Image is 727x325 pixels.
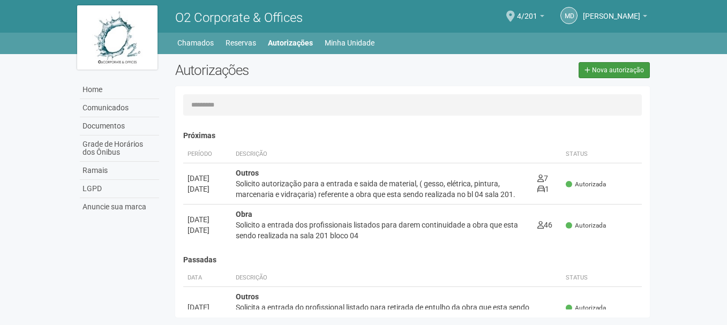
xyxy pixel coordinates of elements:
a: Reservas [226,35,256,50]
span: 7 [537,174,548,183]
div: [DATE] [188,214,227,225]
a: Nova autorização [579,62,650,78]
strong: Outros [236,292,259,301]
div: Solicito a entrada dos profissionais listados para darem continuidade a obra que esta sendo reali... [236,220,529,241]
div: Solicito autorização para a entrada e saida de material, ( gesso, elétrica, pintura, marcenaria e... [236,178,529,200]
a: Comunicados [80,99,159,117]
span: Marcelo de Andrade Ferreira [583,2,640,20]
th: Data [183,269,231,287]
div: Solicita a entrada do profissional listado para retirada de entulho da obra que esta sendo realiz... [236,302,558,323]
a: Anuncie sua marca [80,198,159,216]
span: Autorizada [566,180,606,189]
strong: Obra [236,210,252,218]
th: Descrição [231,146,533,163]
th: Período [183,146,231,163]
a: Autorizações [268,35,313,50]
span: Autorizada [566,304,606,313]
h4: Passadas [183,256,642,264]
h4: Próximas [183,132,642,140]
span: 4/201 [517,2,537,20]
span: 46 [537,221,552,229]
a: LGPD [80,180,159,198]
img: logo.jpg [77,5,158,70]
span: Nova autorização [592,66,644,74]
div: [DATE] [188,173,227,184]
div: [DATE] [188,225,227,236]
th: Descrição [231,269,562,287]
a: Home [80,81,159,99]
div: [DATE] [188,302,227,313]
span: 1 [537,185,549,193]
a: Minha Unidade [325,35,374,50]
a: Grade de Horários dos Ônibus [80,135,159,162]
div: [DATE] [188,184,227,194]
span: Autorizada [566,221,606,230]
span: O2 Corporate & Offices [175,10,303,25]
th: Status [561,269,642,287]
a: Chamados [177,35,214,50]
a: Md [560,7,578,24]
strong: Outros [236,169,259,177]
a: [PERSON_NAME] [583,13,647,22]
a: Ramais [80,162,159,180]
th: Status [561,146,642,163]
a: 4/201 [517,13,544,22]
a: Documentos [80,117,159,135]
h2: Autorizações [175,62,404,78]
